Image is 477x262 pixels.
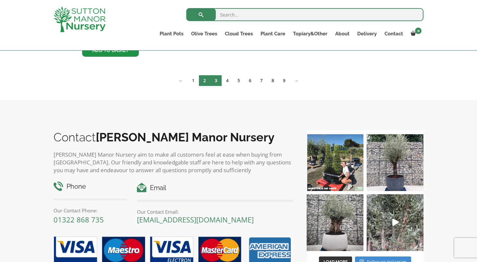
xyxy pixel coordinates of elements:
a: Plant Pots [156,29,187,38]
h4: Phone [54,182,127,192]
p: [PERSON_NAME] Manor Nursery aim to make all customers feel at ease when buying from [GEOGRAPHIC_D... [54,151,294,174]
a: [EMAIL_ADDRESS][DOMAIN_NAME] [137,215,254,224]
a: → [290,75,303,86]
a: Page 5 [233,75,244,86]
nav: Product Pagination [54,75,423,89]
img: Our elegant & picturesque Angustifolia Cones are an exquisite addition to your Bay Tree collectio... [307,134,363,191]
h2: Contact [54,130,294,144]
a: Page 8 [267,75,278,86]
a: Delivery [353,29,381,38]
h4: Email [137,183,294,193]
span: 0 [415,28,422,34]
a: Topiary&Other [289,29,331,38]
a: Page 1 [188,75,199,86]
svg: Play [392,219,399,226]
input: Search... [186,8,423,21]
b: [PERSON_NAME] Manor Nursery [96,130,275,144]
p: Our Contact Email: [137,208,294,216]
a: Page 9 [278,75,290,86]
a: Page 6 [244,75,256,86]
a: Page 7 [256,75,267,86]
span: Page 3 [210,75,222,86]
a: Play [367,194,423,251]
img: A beautiful multi-stem Spanish Olive tree potted in our luxurious fibre clay pots 😍😍 [367,134,423,191]
img: logo [54,6,105,32]
a: Plant Care [257,29,289,38]
a: ← [174,75,188,86]
a: Cloud Trees [221,29,257,38]
a: 01322 868 735 [54,215,104,224]
a: Page 2 [199,75,210,86]
img: New arrivals Monday morning of beautiful olive trees 🤩🤩 The weather is beautiful this summer, gre... [367,194,423,251]
img: Check out this beauty we potted at our nursery today ❤️‍🔥 A huge, ancient gnarled Olive tree plan... [307,194,363,251]
a: Page 4 [222,75,233,86]
a: Contact [381,29,407,38]
a: 0 [407,29,423,38]
a: About [331,29,353,38]
a: Olive Trees [187,29,221,38]
p: Our Contact Phone: [54,207,127,214]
